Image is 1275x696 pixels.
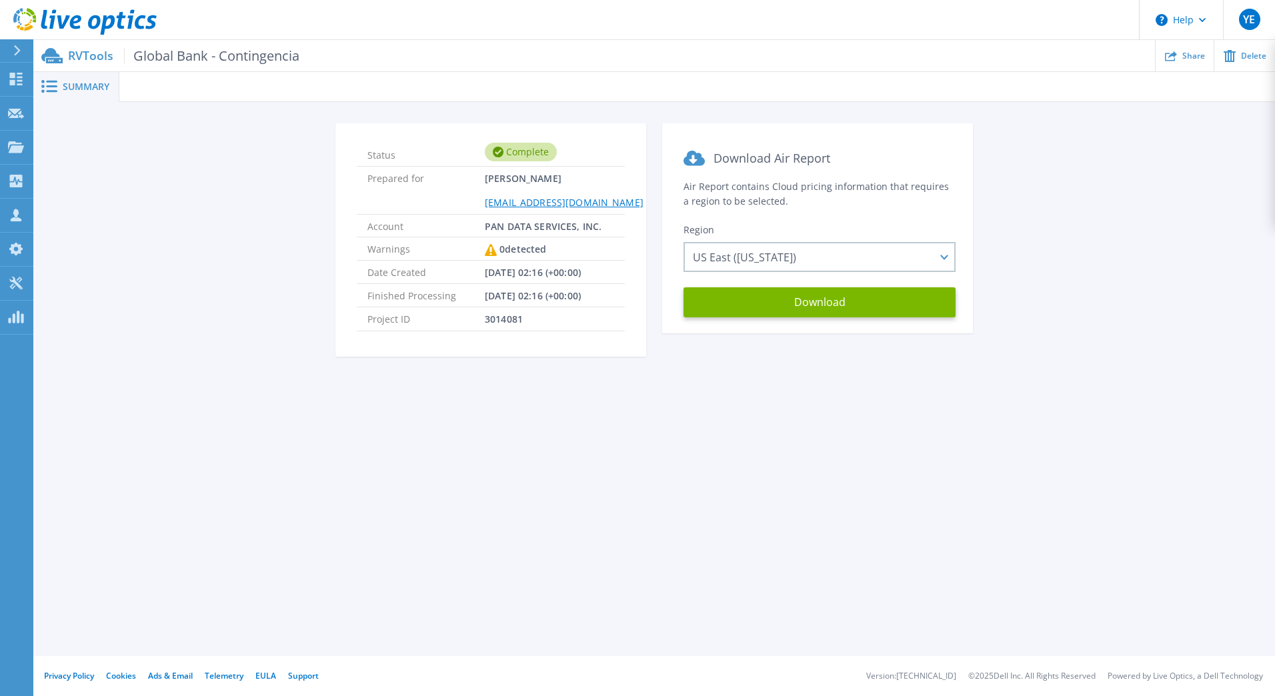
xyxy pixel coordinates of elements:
span: [DATE] 02:16 (+00:00) [485,261,581,283]
a: Support [288,670,319,681]
span: Summary [63,82,109,91]
span: Prepared for [367,167,485,213]
div: US East ([US_STATE]) [684,242,956,272]
li: Version: [TECHNICAL_ID] [866,672,956,681]
span: PAN DATA SERVICES, INC. [485,215,601,237]
span: 3014081 [485,307,523,330]
a: [EMAIL_ADDRESS][DOMAIN_NAME] [485,196,644,209]
span: YE [1243,14,1255,25]
span: [DATE] 02:16 (+00:00) [485,284,581,307]
a: Privacy Policy [44,670,94,681]
span: Delete [1241,52,1266,60]
span: Account [367,215,485,237]
p: RVTools [68,48,299,63]
span: Status [367,143,485,161]
span: Finished Processing [367,284,485,307]
span: Share [1182,52,1205,60]
span: Download Air Report [714,150,830,166]
span: [PERSON_NAME] [485,167,644,213]
a: Telemetry [205,670,243,681]
span: Global Bank - Contingencia [124,48,299,63]
a: EULA [255,670,276,681]
span: Date Created [367,261,485,283]
span: Air Report contains Cloud pricing information that requires a region to be selected. [684,180,949,207]
div: Complete [485,143,557,161]
span: Project ID [367,307,485,330]
a: Ads & Email [148,670,193,681]
li: Powered by Live Optics, a Dell Technology [1108,672,1263,681]
li: © 2025 Dell Inc. All Rights Reserved [968,672,1096,681]
button: Download [684,287,956,317]
div: 0 detected [485,237,546,261]
span: Region [684,223,714,236]
span: Warnings [367,237,485,260]
a: Cookies [106,670,136,681]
